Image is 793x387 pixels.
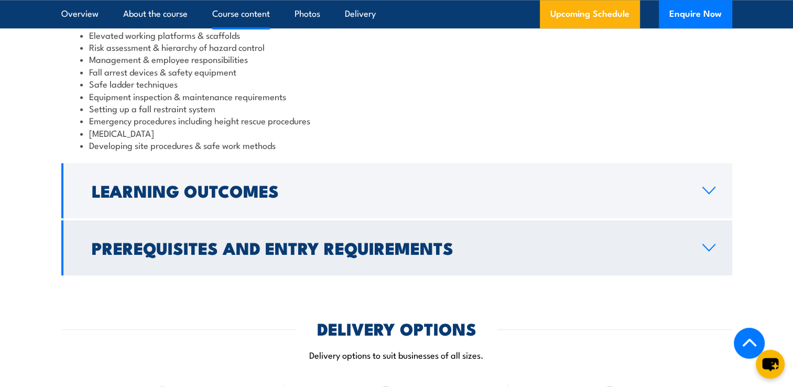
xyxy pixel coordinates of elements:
a: Prerequisites and Entry Requirements [61,220,732,275]
p: Delivery options to suit businesses of all sizes. [61,349,732,361]
li: [MEDICAL_DATA] [80,127,713,139]
a: Learning Outcomes [61,163,732,218]
li: Fall arrest devices & safety equipment [80,66,713,78]
button: chat-button [756,350,785,379]
li: Elevated working platforms & scaffolds [80,29,713,41]
li: Risk assessment & hierarchy of hazard control [80,41,713,53]
h2: DELIVERY OPTIONS [317,321,476,336]
li: Emergency procedures including height rescue procedures [80,114,713,126]
li: Setting up a fall restraint system [80,102,713,114]
li: Safe ladder techniques [80,78,713,90]
li: Management & employee responsibilities [80,53,713,65]
h2: Prerequisites and Entry Requirements [92,240,686,255]
h2: Learning Outcomes [92,183,686,198]
li: Equipment inspection & maintenance requirements [80,90,713,102]
li: Developing site procedures & safe work methods [80,139,713,151]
